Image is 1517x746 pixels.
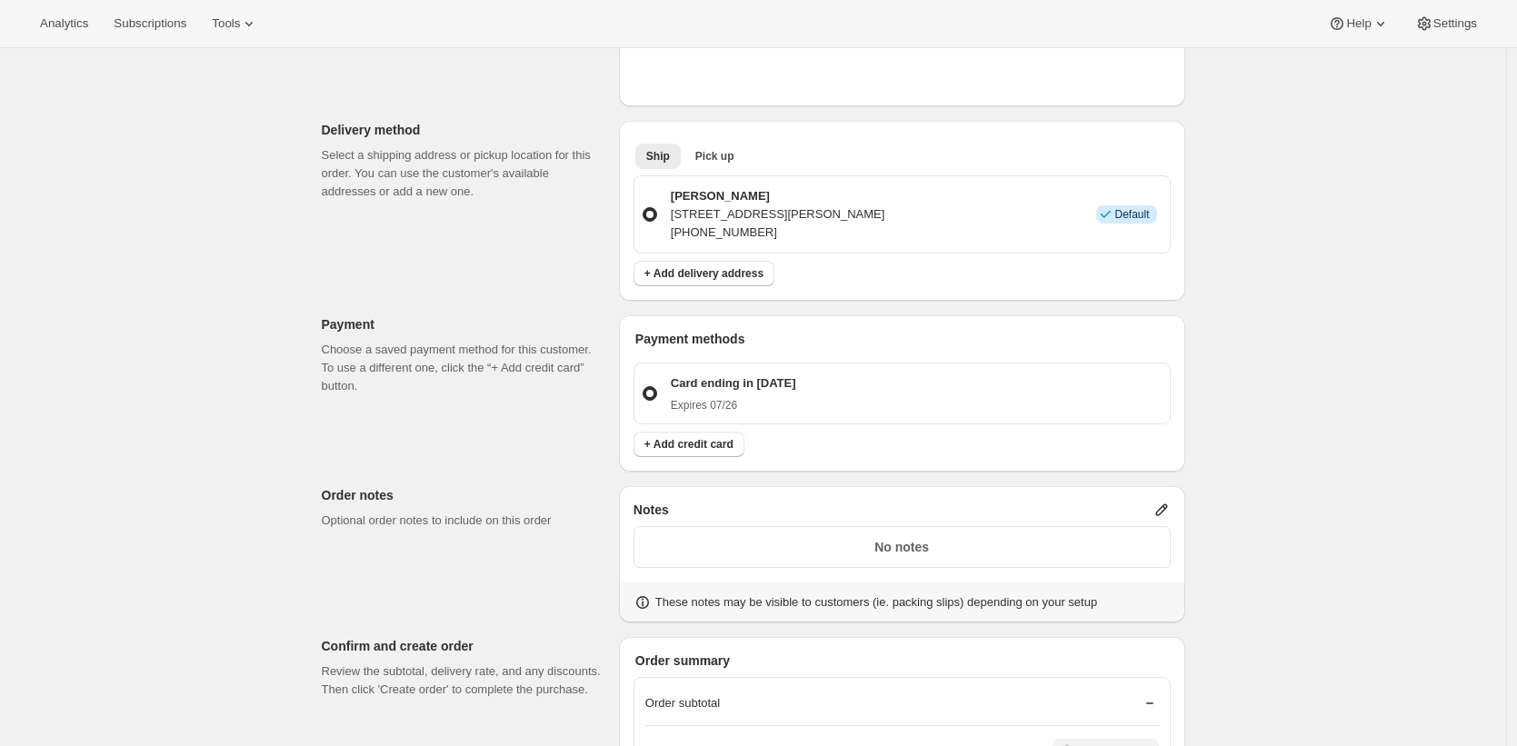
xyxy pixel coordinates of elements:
p: Order notes [322,486,604,504]
button: + Add delivery address [634,261,774,286]
button: Subscriptions [103,11,197,36]
span: Notes [634,501,669,519]
span: Pick up [695,149,734,164]
p: No notes [645,538,1159,556]
button: Analytics [29,11,99,36]
p: Order subtotal [645,694,720,712]
span: Ship [646,149,670,164]
p: Order summary [635,652,1171,670]
p: These notes may be visible to customers (ie. packing slips) depending on your setup [655,593,1097,612]
p: Review the subtotal, delivery rate, and any discounts. Then click 'Create order' to complete the ... [322,662,604,699]
p: Card ending in [DATE] [671,374,796,393]
span: Settings [1433,16,1477,31]
p: [STREET_ADDRESS][PERSON_NAME] [671,205,885,224]
span: Tools [212,16,240,31]
p: [PHONE_NUMBER] [671,224,885,242]
p: Select a shipping address or pickup location for this order. You can use the customer's available... [322,146,604,201]
button: + Add credit card [634,432,744,457]
p: Delivery method [322,121,604,139]
p: Optional order notes to include on this order [322,512,604,530]
span: Subscriptions [114,16,186,31]
span: Help [1346,16,1371,31]
span: + Add delivery address [644,266,763,281]
button: Settings [1404,11,1488,36]
span: Default [1114,207,1149,222]
button: Tools [201,11,269,36]
p: Expires 07/26 [671,398,796,413]
p: Payment [322,315,604,333]
span: Analytics [40,16,88,31]
span: + Add credit card [644,437,734,452]
p: Confirm and create order [322,637,604,655]
p: [PERSON_NAME] [671,187,885,205]
p: Payment methods [635,330,1171,348]
p: Choose a saved payment method for this customer. To use a different one, click the “+ Add credit ... [322,341,604,395]
button: Help [1317,11,1400,36]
